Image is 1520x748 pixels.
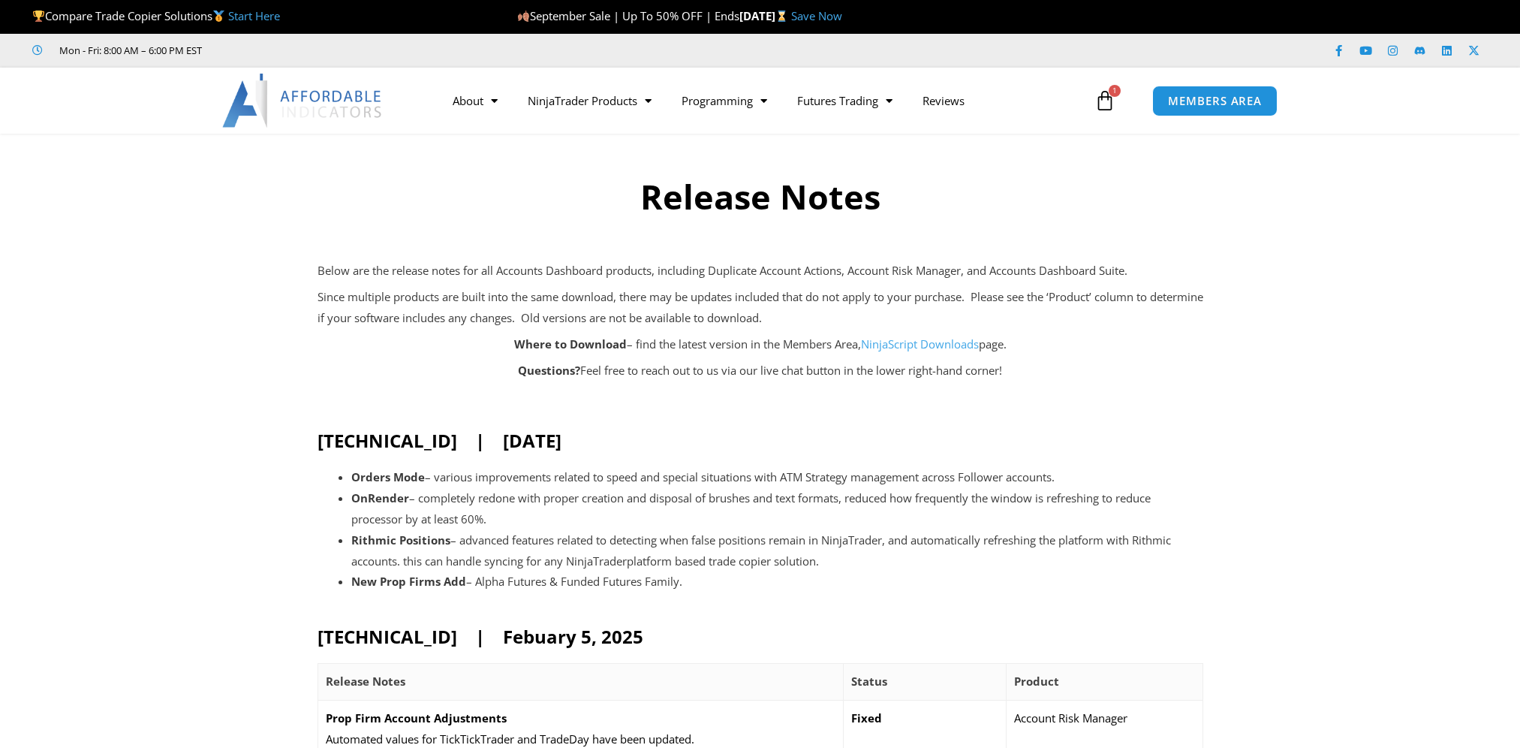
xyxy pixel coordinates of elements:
p: – find the latest version in the Members Area, page. [318,334,1203,355]
strong: Release Notes [326,674,405,689]
strong: Product [1014,674,1059,689]
h2: [TECHNICAL_ID] | [DATE] [318,429,1203,452]
span: 1 [1109,85,1121,97]
a: About [438,83,513,118]
li: – completely redone with proper creation and disposal of brushes and text formats, reduced how fr... [351,488,1203,530]
img: ⌛ [776,11,787,22]
span: Compare Trade Copier Solutions [32,8,280,23]
img: 🥇 [213,11,224,22]
a: Futures Trading [782,83,907,118]
span: September Sale | Up To 50% OFF | Ends [517,8,739,23]
a: Programming [667,83,782,118]
a: NinjaScript Downloads [861,336,979,351]
strong: Orders Mode [351,469,425,484]
span: MEMBERS AREA [1168,95,1262,107]
li: – Alpha Futures & Funded Futures Family. [351,572,1203,593]
strong: Status [851,674,887,689]
strong: Prop Firm Account Adjustments [326,710,507,725]
p: Since multiple products are built into the same download, there may be updates included that do n... [318,287,1203,329]
strong: Fixed [851,710,882,725]
strong: Where to Download [514,336,627,351]
strong: [DATE] [739,8,791,23]
li: – advanced features related to detecting when false positions remain in NinjaTrader, and automati... [351,530,1203,572]
p: Feel free to reach out to us via our live chat button in the lower right-hand corner! [318,360,1203,382]
span: Mon - Fri: 8:00 AM – 6:00 PM EST [56,41,202,59]
strong: Rithmic Positions [351,532,450,547]
iframe: Customer reviews powered by Trustpilot [223,43,448,58]
p: Account Risk Manager [1014,708,1194,729]
nav: Menu [438,83,1091,118]
strong: OnRender [351,490,409,505]
a: Reviews [907,83,980,118]
a: NinjaTrader Products [513,83,667,118]
img: 🍂 [518,11,529,22]
strong: Questions? [518,363,580,378]
li: – various improvements related to speed and special situations with ATM Strategy management acros... [351,467,1203,488]
h2: Release Notes [318,175,1203,219]
a: Save Now [791,8,842,23]
img: LogoAI | Affordable Indicators – NinjaTrader [222,74,384,128]
p: Below are the release notes for all Accounts Dashboard products, including Duplicate Account Acti... [318,261,1203,282]
strong: New Prop Firms Add [351,574,466,589]
h2: [TECHNICAL_ID] | Febuary 5, 2025 [318,625,1203,648]
a: MEMBERS AREA [1152,86,1278,116]
a: 1 [1072,79,1138,122]
a: Start Here [228,8,280,23]
img: 🏆 [33,11,44,22]
span: platform based trade copier solution. [627,553,819,569]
